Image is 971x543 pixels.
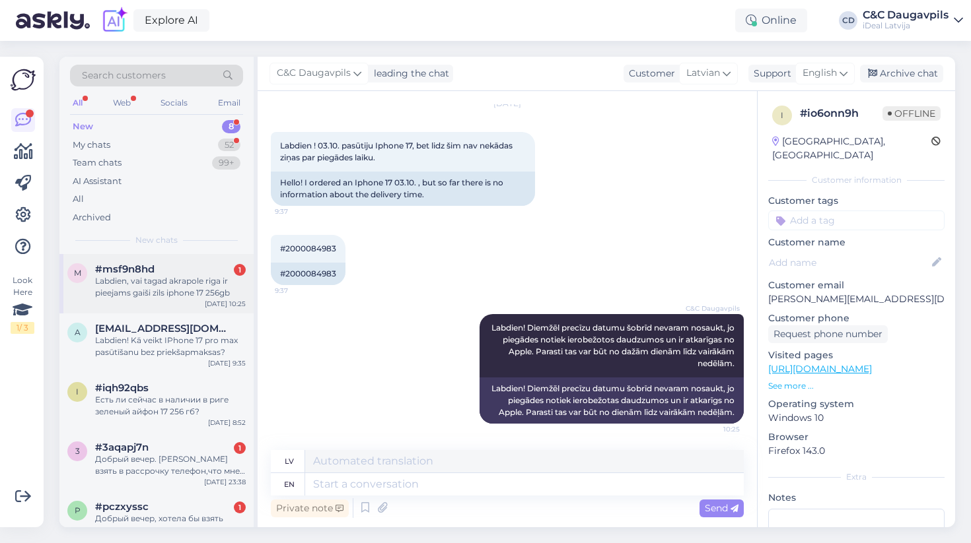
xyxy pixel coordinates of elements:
div: [GEOGRAPHIC_DATA], [GEOGRAPHIC_DATA] [772,135,931,162]
div: Добрый вечер, хотела бы взять телефон в рассрочку. Что нужно иметь,чтоб мне ее ободрали [95,513,246,536]
div: leading the chat [369,67,449,80]
div: Customer information [768,174,945,186]
div: Online [735,9,807,32]
div: 1 [234,442,246,454]
div: en [284,473,295,495]
p: Customer phone [768,311,945,325]
span: C&C Daugavpils [277,66,351,80]
span: Offline [882,106,941,121]
span: Labdien ! 03.10. pasūtiju Iphone 17, bet lidz šim nav nekādas ziņas par piegādes laiku. [280,141,515,162]
input: Add a tag [768,210,945,230]
div: 8 [222,120,240,133]
div: All [73,193,84,206]
div: 1 [234,501,246,513]
p: [PERSON_NAME][EMAIL_ADDRESS][DOMAIN_NAME] [768,292,945,306]
div: # io6onn9h [800,106,882,121]
div: [DATE] 9:35 [208,358,246,368]
div: New [73,120,93,133]
div: Есть ли сейчас в наличии в риге зеленый айфон 17 256 гб? [95,394,246,418]
div: 52 [218,139,240,152]
span: p [75,505,81,515]
a: C&C DaugavpilsiDeal Latvija [863,10,963,31]
div: My chats [73,139,110,152]
span: i [781,110,783,120]
a: [URL][DOMAIN_NAME] [768,363,872,375]
div: Добрый вечер. [PERSON_NAME] взять в рассрочку телефон,что мне нужно чтоб мне ее одобрили. Так же ... [95,453,246,477]
div: iDeal Latvija [863,20,949,31]
span: Latvian [686,66,720,80]
div: 1 [234,264,246,276]
div: #2000084983 [271,263,345,285]
p: Browser [768,430,945,444]
p: Notes [768,491,945,505]
span: 9:37 [275,286,324,296]
p: Windows 10 [768,411,945,425]
span: i [76,387,79,397]
div: 99+ [212,156,240,170]
div: Customer [624,67,675,80]
span: 10:25 [690,424,740,434]
span: #2000084983 [280,243,336,253]
span: Labdien! Diemžēl precīzu datumu šobrīd nevaram nosaukt, jo piegādes notiek ierobežotos daudzumos ... [491,323,737,368]
div: Labdien! Diemžēl precīzu datumu šobrīd nevaram nosaukt, jo piegādes notiek ierobežotas daudzumos ... [480,377,744,424]
div: Extra [768,471,945,483]
span: m [74,268,81,278]
input: Add name [769,255,929,270]
div: [DATE] 10:25 [205,299,246,309]
span: #iqh92qbs [95,382,149,394]
span: #msf9n8hd [95,263,155,275]
div: Private note [271,499,349,517]
div: Support [748,67,791,80]
p: See more ... [768,380,945,392]
div: Team chats [73,156,122,170]
div: 1 / 3 [11,322,34,334]
div: [DATE] 23:38 [204,477,246,487]
div: Labdien! Kā veikt IPhone 17 pro max pasūtīšanu bez priekšapmaksas? [95,335,246,358]
span: Send [705,502,738,514]
p: Customer email [768,278,945,292]
p: Operating system [768,397,945,411]
p: Customer name [768,236,945,249]
span: Search customers [82,69,166,82]
span: New chats [135,234,178,246]
div: Labdien, vai tagad akrapole riga ir pieejams gaiši zils iphone 17 256gb [95,275,246,299]
div: Archive chat [860,65,943,82]
div: Look Here [11,274,34,334]
div: Archived [73,211,111,224]
div: AI Assistant [73,175,122,188]
div: CD [839,11,857,30]
div: Hello! I ordered an Iphone 17 03.10. , but so far there is no information about the delivery time. [271,172,535,206]
p: Firefox 143.0 [768,444,945,458]
img: Askly Logo [11,67,36,92]
div: Email [215,94,243,112]
span: English [803,66,837,80]
span: #3aqapj7n [95,441,149,453]
div: Web [110,94,133,112]
div: lv [285,450,294,472]
span: C&C Daugavpils [686,303,740,313]
span: a [75,327,81,337]
span: 9:37 [275,207,324,216]
div: Request phone number [768,325,888,343]
p: Customer tags [768,194,945,208]
span: agnesetumbile@gmail.com [95,323,233,335]
a: Explore AI [133,9,209,32]
p: Visited pages [768,348,945,362]
div: Socials [158,94,190,112]
img: explore-ai [100,7,128,34]
span: #pczxyssc [95,501,149,513]
span: 3 [75,446,80,456]
div: [DATE] 8:52 [208,418,246,428]
div: C&C Daugavpils [863,10,949,20]
div: All [70,94,85,112]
